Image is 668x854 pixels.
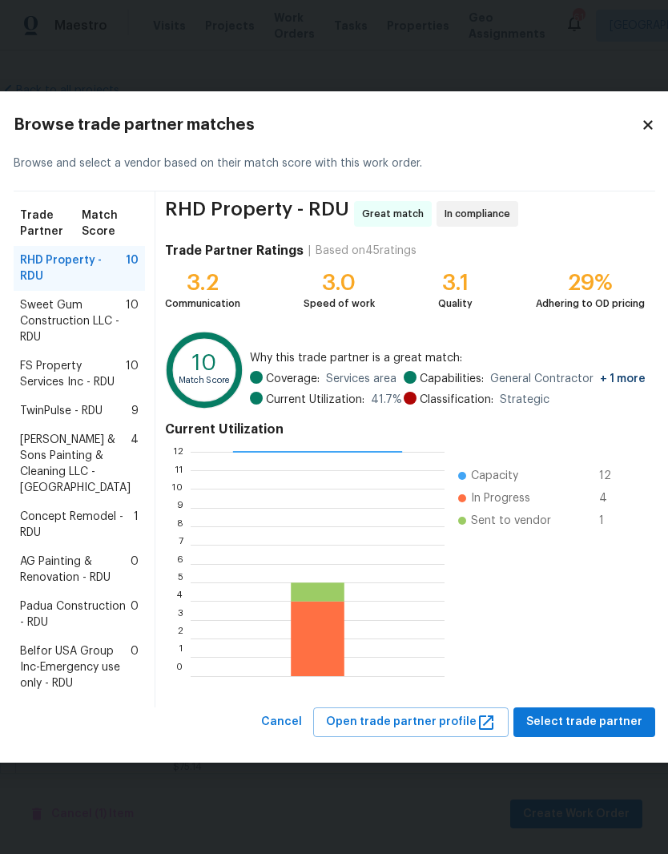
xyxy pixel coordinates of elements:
div: 3.1 [438,275,473,291]
button: Select trade partner [513,707,655,737]
span: Trade Partner [20,207,82,240]
span: 10 [126,297,139,345]
text: 10 [171,484,183,493]
span: Sweet Gum Construction LLC - RDU [20,297,126,345]
text: 10 [192,353,216,375]
button: Cancel [255,707,308,737]
span: Cancel [261,712,302,732]
div: Quality [438,296,473,312]
span: [PERSON_NAME] & Sons Painting & Cleaning LLC - [GEOGRAPHIC_DATA] [20,432,131,496]
span: Strategic [500,392,549,408]
span: FS Property Services Inc - RDU [20,358,126,390]
div: Adhering to OD pricing [536,296,645,312]
div: Based on 45 ratings [316,243,416,259]
text: 5 [177,578,183,587]
h4: Current Utilization [165,421,646,437]
span: 10 [126,252,139,284]
text: 9 [176,503,183,513]
div: 3.0 [304,275,375,291]
h2: Browse trade partner matches [14,117,641,133]
text: 3 [177,615,183,625]
span: Belfor USA Group Inc-Emergency use only - RDU [20,643,131,691]
div: Speed of work [304,296,375,312]
span: 12 [599,468,625,484]
text: 11 [175,465,183,475]
text: 1 [179,652,183,662]
span: Services area [326,371,396,387]
div: 29% [536,275,645,291]
text: 6 [176,559,183,569]
div: 3.2 [165,275,240,291]
span: 41.7 % [371,392,402,408]
span: AG Painting & Renovation - RDU [20,554,131,586]
div: Browse and select a vendor based on their match score with this work order. [14,136,655,191]
span: 9 [131,403,139,419]
span: Current Utilization: [266,392,364,408]
div: | [304,243,316,259]
text: 2 [177,634,183,643]
span: Open trade partner profile [326,712,496,732]
text: 12 [173,447,183,457]
span: Classification: [420,392,493,408]
span: Why this trade partner is a great match: [250,350,645,366]
span: Concept Remodel - RDU [20,509,134,541]
span: TwinPulse - RDU [20,403,103,419]
span: 4 [131,432,139,496]
span: In compliance [445,206,517,222]
text: 0 [175,671,183,681]
button: Open trade partner profile [313,707,509,737]
span: Select trade partner [526,712,642,732]
span: RHD Property - RDU [20,252,126,284]
span: 0 [131,554,139,586]
span: In Progress [471,490,530,506]
text: Match Score [178,377,230,385]
span: 0 [131,598,139,630]
span: Coverage: [266,371,320,387]
span: Capacity [471,468,518,484]
span: Padua Construction - RDU [20,598,131,630]
span: 0 [131,643,139,691]
span: + 1 more [600,373,646,385]
text: 7 [178,540,183,550]
span: 1 [599,513,625,529]
span: 4 [599,490,625,506]
span: Great match [362,206,430,222]
text: 4 [176,596,183,606]
span: 1 [134,509,139,541]
span: Sent to vendor [471,513,551,529]
span: General Contractor [490,371,646,387]
span: Capabilities: [420,371,484,387]
span: 10 [126,358,139,390]
h4: Trade Partner Ratings [165,243,304,259]
div: Communication [165,296,240,312]
span: Match Score [82,207,138,240]
text: 8 [176,522,183,531]
span: RHD Property - RDU [165,201,349,227]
